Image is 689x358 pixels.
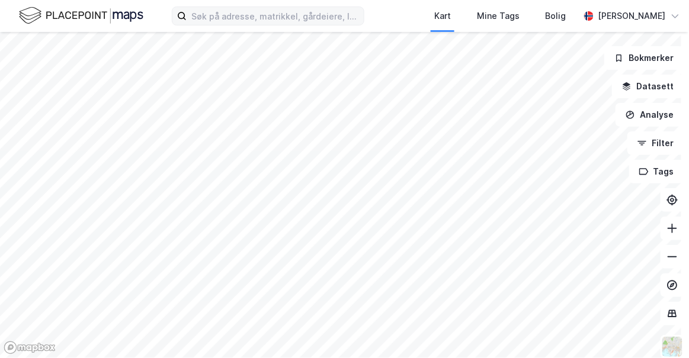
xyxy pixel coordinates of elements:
div: Kart [434,9,451,23]
img: logo.f888ab2527a4732fd821a326f86c7f29.svg [19,5,143,26]
input: Søk på adresse, matrikkel, gårdeiere, leietakere eller personer [187,7,364,25]
div: Bolig [546,9,566,23]
iframe: Chat Widget [630,301,689,358]
div: Mine Tags [477,9,520,23]
div: [PERSON_NAME] [598,9,666,23]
